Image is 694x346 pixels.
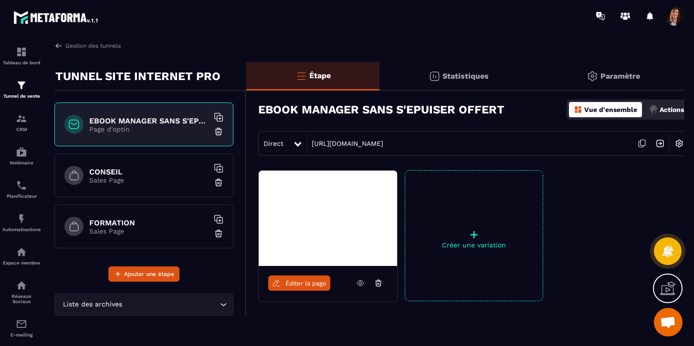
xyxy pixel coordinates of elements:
img: setting-gr.5f69749f.svg [587,71,598,82]
div: Search for option [54,294,233,315]
p: CRM [2,127,41,132]
a: Gestion des tunnels [54,41,121,50]
span: Direct [263,140,284,147]
p: Planificateur [2,193,41,199]
p: Tunnel de vente [2,93,41,99]
a: formationformationCRM [2,106,41,139]
h6: EBOOK MANAGER SANS S'EPUISER OFFERT [89,116,209,125]
p: Vue d'ensemble [584,106,637,113]
p: TUNNEL SITE INTERNET PRO [55,67,221,86]
p: Page d'optin [89,125,209,133]
button: Ajouter une étape [108,266,179,282]
img: formation [16,113,27,124]
span: Éditer la page [285,280,326,287]
img: actions.d6e523a2.png [649,105,658,114]
p: + [405,228,543,241]
a: automationsautomationsAutomatisations [2,206,41,239]
p: Actions [660,106,684,113]
a: automationsautomationsEspace membre [2,239,41,273]
h3: EBOOK MANAGER SANS S'EPUISER OFFERT [258,103,505,116]
img: automations [16,246,27,258]
a: formationformationTableau de bord [2,39,41,72]
a: [URL][DOMAIN_NAME] [307,140,383,147]
img: trash [214,178,223,187]
img: social-network [16,280,27,291]
a: social-networksocial-networkRéseaux Sociaux [2,273,41,311]
span: Ajouter une étape [124,269,174,279]
img: trash [214,229,223,238]
p: Sales Page [89,227,209,235]
img: scheduler [16,180,27,191]
img: formation [16,46,27,58]
p: Tableau de bord [2,60,41,65]
p: E-mailing [2,332,41,337]
p: Espace membre [2,260,41,265]
p: Automatisations [2,227,41,232]
img: bars-o.4a397970.svg [295,70,307,81]
img: email [16,318,27,330]
img: setting-w.858f3a88.svg [670,134,688,153]
a: emailemailE-mailing [2,311,41,345]
img: dashboard-orange.40269519.svg [574,105,582,114]
img: automations [16,213,27,224]
h6: FORMATION [89,218,209,227]
p: Créer une variation [405,241,543,249]
p: Réseaux Sociaux [2,294,41,304]
img: arrow-next.bcc2205e.svg [651,134,669,153]
img: logo [13,9,99,26]
p: Sales Page [89,176,209,184]
img: formation [16,80,27,91]
h6: CONSEIL [89,167,209,176]
a: Éditer la page [268,275,330,291]
img: automations [16,146,27,158]
p: Webinaire [2,160,41,165]
img: arrow [54,41,63,50]
a: formationformationTunnel de vente [2,72,41,106]
img: trash [214,127,223,136]
img: image [259,171,288,180]
a: automationsautomationsWebinaire [2,139,41,173]
img: stats.20deebd0.svg [429,71,440,82]
a: schedulerschedulerPlanificateur [2,173,41,206]
p: Statistiques [442,71,489,81]
span: Liste des archives [61,299,124,310]
a: Ouvrir le chat [654,308,683,336]
p: Étape [309,71,331,80]
input: Search for option [124,299,218,310]
p: Paramètre [600,71,640,81]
